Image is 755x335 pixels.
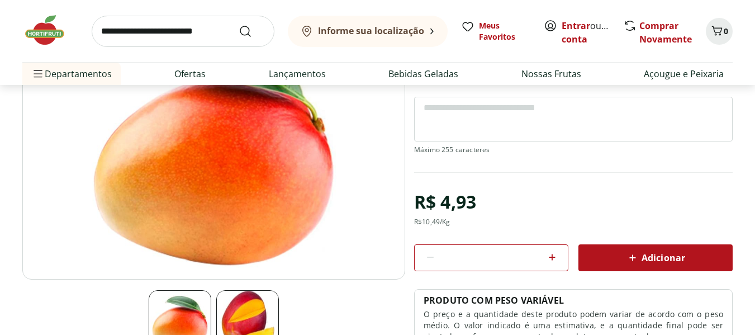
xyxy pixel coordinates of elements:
button: Menu [31,60,45,87]
div: R$ 4,93 [414,186,476,218]
span: ou [562,19,611,46]
a: Entrar [562,20,590,32]
p: PRODUTO COM PESO VARIÁVEL [424,294,564,306]
button: Adicionar [578,244,733,271]
img: Manga Tommy Unidade [22,11,405,280]
b: Informe sua localização [318,25,424,37]
a: Nossas Frutas [521,67,581,81]
a: Lançamentos [269,67,326,81]
a: Meus Favoritos [461,20,530,43]
a: Bebidas Geladas [388,67,458,81]
a: Comprar Novamente [639,20,692,45]
span: Adicionar [626,251,685,265]
span: Departamentos [31,60,112,87]
span: 0 [724,26,728,36]
a: Ofertas [174,67,206,81]
button: Carrinho [706,18,733,45]
input: search [92,16,274,47]
span: Meus Favoritos [479,20,530,43]
a: Açougue e Peixaria [644,67,724,81]
button: Submit Search [239,25,265,38]
a: Criar conta [562,20,623,45]
img: Hortifruti [22,13,78,47]
div: R$ 10,49 /Kg [414,218,450,227]
button: Informe sua localização [288,16,448,47]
